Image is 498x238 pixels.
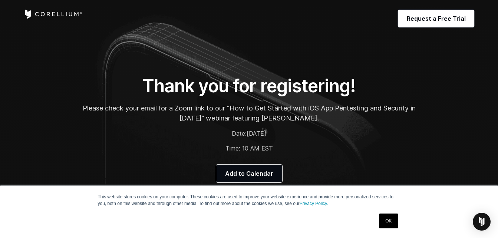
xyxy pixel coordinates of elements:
p: This website stores cookies on your computer. These cookies are used to improve your website expe... [98,194,400,207]
a: Request a Free Trial [398,10,475,27]
p: Please check your email for a Zoom link to our “How to Get Started with iOS App Pentesting and Se... [82,103,416,123]
a: Corellium Home [24,10,83,19]
p: Date: [82,129,416,138]
span: [DATE] [247,130,266,137]
a: Add to Calendar [216,165,282,182]
a: OK [379,214,398,228]
span: Request a Free Trial [407,14,466,23]
h1: Thank you for registering! [82,75,416,97]
span: Add to Calendar [225,169,273,178]
p: Time: 10 AM EST [82,144,416,153]
div: Open Intercom Messenger [473,213,491,231]
a: Privacy Policy. [300,201,328,206]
